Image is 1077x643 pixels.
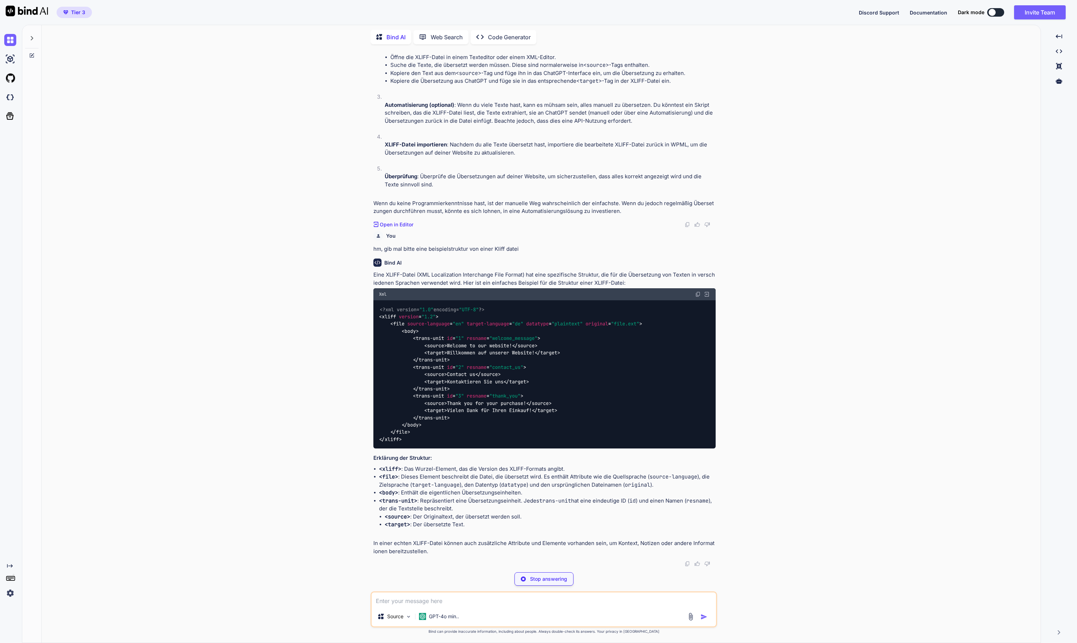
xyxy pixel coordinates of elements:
img: copy [695,291,701,297]
img: Bind AI [6,6,48,16]
h6: You [386,232,396,239]
p: Bind AI [386,33,406,41]
p: hm, gib mal bitte eine beispielstruktur von einer Kliff datei [373,245,716,253]
li: : Repräsentiert eine Übersetzungseinheit. Jedes hat eine eindeutige ID ( ) und einen Namen ( ), d... [379,497,716,537]
span: "1" [455,335,464,342]
span: Discord Support [859,10,899,16]
span: </ > [503,378,529,385]
li: Kopiere die Übersetzung aus ChatGPT und füge sie in das entsprechende -Tag in der XLIFF-Datei ein. [390,77,716,85]
p: Stop answering [530,575,567,583]
strong: XLIFF-Datei importieren [385,141,447,148]
img: icon [700,613,708,620]
li: : Der übersetzte Text. [385,521,716,529]
span: < > [424,342,447,349]
button: Discord Support [859,9,899,16]
span: "file.ext" [611,321,639,327]
span: Xml [379,291,386,297]
p: In einer echten XLIFF-Datei können auch zusätzliche Attribute und Elemente vorhanden sein, um Kon... [373,539,716,555]
span: target [509,378,526,385]
img: settings [4,587,16,599]
span: xliff [382,313,396,320]
p: Wenn du keine Programmierkenntnisse hast, ist der manuelle Weg wahrscheinlich der einfachste. Wen... [373,199,716,215]
strong: Überprüfung [385,173,417,180]
span: </ > [390,429,410,435]
span: version [399,313,419,320]
span: original [586,321,608,327]
code: <source> [385,513,410,520]
code: resname [686,497,709,504]
code: <source> [456,70,481,77]
span: "de" [512,321,523,327]
span: target [427,378,444,385]
strong: Automatisierung (optional) [385,102,454,108]
code: <trans-unit> [379,497,417,504]
span: source [532,400,549,406]
span: "2" [455,364,464,370]
img: Open in Browser [704,291,710,297]
code: Welcome to our website! Willkommen auf unserer Website! Contact us Kontaktieren Sie uns Thank you... [379,306,642,443]
span: id [447,364,453,370]
span: "plaintext" [552,321,583,327]
p: Web Search [431,33,463,41]
button: Invite Team [1014,5,1066,19]
code: <body> [379,489,398,496]
code: source-language [650,473,697,480]
img: darkCloudIdeIcon [4,91,16,103]
span: < = = > [413,393,523,399]
span: "welcome_message" [489,335,537,342]
span: source [518,342,535,349]
span: trans-unit [419,415,447,421]
span: target [427,349,444,356]
span: trans-unit [416,393,444,399]
li: Kopiere den Text aus dem -Tag und füge ihn in das ChatGPT-Interface ein, um die Übersetzung zu er... [390,69,716,77]
img: ai-studio [4,53,16,65]
span: "1.0" [419,306,433,313]
button: Documentation [910,9,947,16]
span: < > [424,378,447,385]
img: Pick Models [406,614,412,620]
span: target [540,349,557,356]
p: Open in Editor [380,221,413,228]
span: source [427,400,444,406]
button: premiumTier 3 [57,7,92,18]
span: trans-unit [416,335,444,342]
li: Öffne die XLIFF-Datei in einem Texteditor oder einem XML-Editor. [390,53,716,62]
span: file [393,321,404,327]
p: GPT-4o min.. [429,613,459,620]
span: target [427,407,444,413]
span: Tier 3 [71,9,85,16]
img: GPT-4o mini [419,613,426,620]
span: datatype [526,321,549,327]
span: "contact_us" [489,364,523,370]
code: <source> [583,62,609,69]
span: target-language [467,321,509,327]
span: </ > [532,407,557,413]
code: <target> [576,77,602,85]
span: </ > [413,386,450,392]
p: Bind can provide inaccurate information, including about people. Always double-check its answers.... [371,629,717,634]
span: </ > [526,400,552,406]
h6: Bind AI [384,259,402,266]
span: file [396,429,407,435]
li: Suche die Texte, die übersetzt werden müssen. Diese sind normalerweise in -Tags enthalten. [390,61,716,69]
span: target [537,407,554,413]
span: <?xml version= encoding= ?> [380,306,484,313]
span: resname [467,335,487,342]
p: : Wenn du viele Texte hast, kann es mühsam sein, alles manuell zu übersetzen. Du könntest ein Skr... [385,101,716,125]
span: "en" [453,321,464,327]
span: < = = > [413,364,526,370]
span: "thank_you" [489,393,520,399]
span: < > [402,328,419,334]
p: Code Generator [488,33,531,41]
span: </ > [535,349,560,356]
img: copy [685,222,690,227]
span: body [404,328,416,334]
span: "UTF-8" [459,306,479,313]
code: <xliff> [379,465,401,473]
li: : Das Wurzel-Element, das die Version des XLIFF-Formats angibt. [379,465,716,473]
img: like [694,222,700,227]
span: source [427,342,444,349]
span: resname [467,364,487,370]
span: resname [467,393,487,399]
img: dislike [704,222,710,227]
